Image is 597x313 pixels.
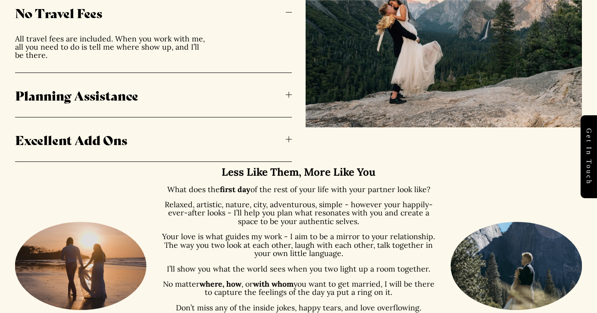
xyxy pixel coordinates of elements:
[160,185,437,193] p: What does the of the rest of your life with your partner look like?
[15,3,286,22] span: No Travel Fees
[15,35,209,60] p: All travel fees are included. When you work with me, all you need to do is tell me where show up,...
[581,115,597,198] a: Get in touch
[15,35,292,73] div: No Travel Fees
[15,73,292,117] button: Planning Assistance
[253,279,294,289] strong: with whom
[160,304,437,312] p: Don’t miss any of the inside jokes, happy tears, and love overflowing.
[222,165,375,179] strong: Less Like Them, More Like You
[15,130,286,149] span: Excellent Add Ons
[160,280,437,297] p: No matter , or you want to get married, I will be there to capture the feelings of the day ya put...
[15,117,292,161] button: Excellent Add Ons
[160,200,437,225] p: Relaxed, artistic, nature, city, adventurous, simple - however your happily-ever-after looks - I’...
[160,265,437,273] p: I’ll show you what the world sees when you two light up a room together.
[160,232,437,257] p: Your love is what guides my work - I aim to be a mirror to your relationship. The way you two loo...
[200,279,241,289] strong: where, how
[220,184,250,194] strong: first day
[15,86,286,104] span: Planning Assistance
